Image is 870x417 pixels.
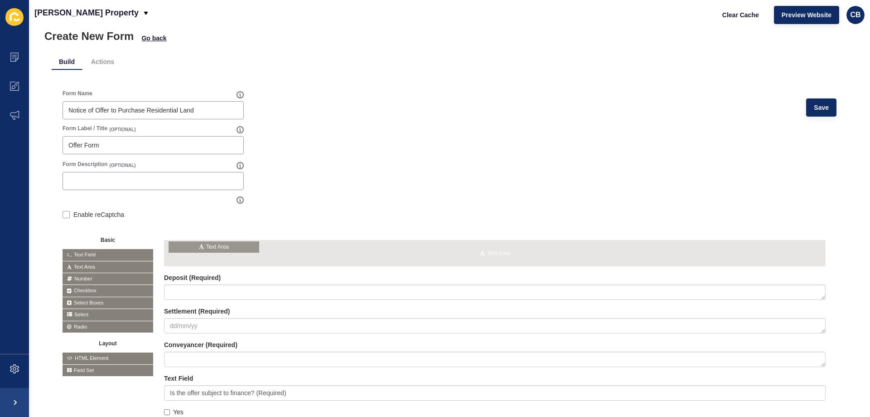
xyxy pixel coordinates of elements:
label: Form Name [63,90,92,97]
button: Go back [141,34,167,43]
span: Text Field [63,249,153,260]
label: Form Label / Title [63,125,107,132]
span: HTML Element [63,353,153,364]
button: Clear Cache [715,6,767,24]
span: Radio [63,321,153,333]
span: Field Set [63,365,153,376]
span: Preview Website [782,10,831,20]
span: Select Boxes [63,297,153,309]
input: Yes [164,409,170,415]
span: Text Area [63,261,153,273]
label: Deposit (Required) [164,273,221,282]
span: Go back [141,34,166,43]
span: Select [63,309,153,320]
span: (OPTIONAL) [109,127,135,133]
span: Save [814,103,829,112]
button: Preview Website [774,6,839,24]
span: Checkbox [63,285,153,296]
p: [PERSON_NAME] Property [34,1,139,24]
button: Layout [63,337,153,348]
label: Form Description [63,161,107,168]
label: Enable reCaptcha [73,210,124,219]
h1: Create New Form [44,30,134,43]
span: Text Area [169,241,259,253]
label: Text Field [164,374,193,383]
li: Actions [84,54,121,70]
label: Conveyancer (Required) [164,340,237,349]
span: Number [63,273,153,285]
span: Text Area [164,240,826,266]
label: Settlement (Required) [164,307,230,316]
span: CB [850,10,860,20]
span: Yes [173,408,184,416]
button: Basic [63,234,153,245]
button: Save [806,98,836,117]
span: Clear Cache [722,10,759,20]
span: (OPTIONAL) [109,162,135,169]
li: Build [52,54,82,70]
